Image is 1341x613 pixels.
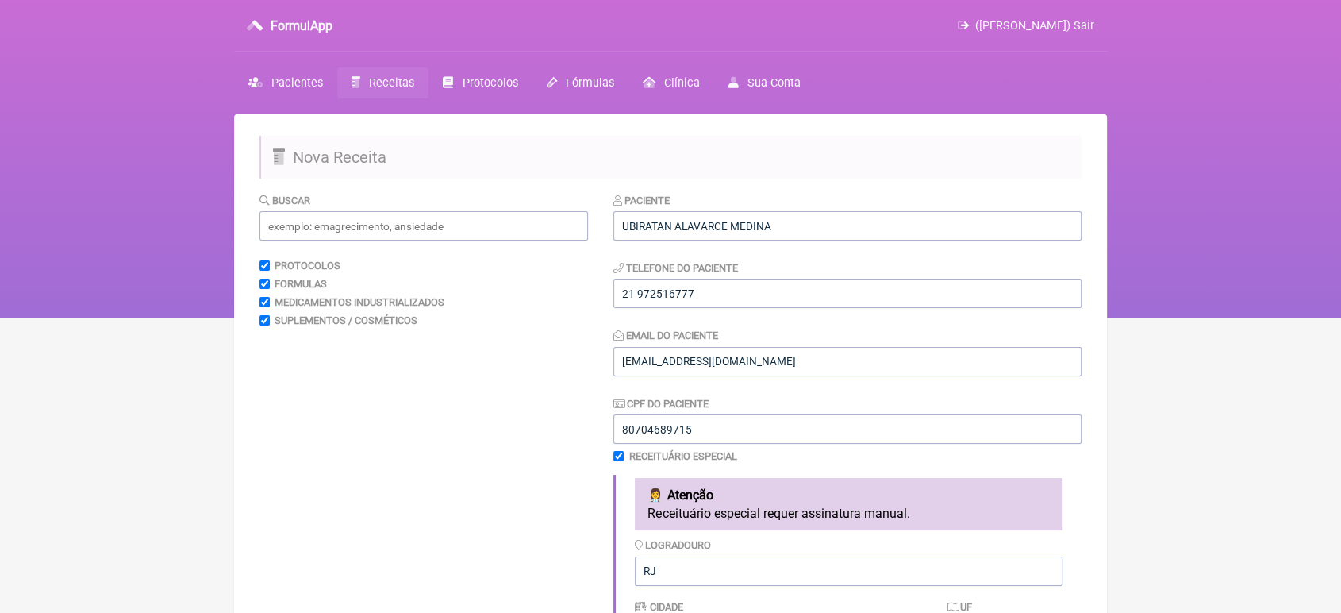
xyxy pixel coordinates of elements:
span: Pacientes [271,76,323,90]
label: Cidade [635,601,683,613]
a: Pacientes [234,67,337,98]
h2: Nova Receita [259,136,1082,179]
label: Telefone do Paciente [613,262,738,274]
label: Medicamentos Industrializados [275,296,444,308]
a: Fórmulas [532,67,628,98]
label: Suplementos / Cosméticos [275,314,417,326]
label: Formulas [275,278,327,290]
span: Fórmulas [566,76,614,90]
a: Receitas [337,67,428,98]
label: Logradouro [635,539,711,551]
label: CPF do Paciente [613,398,709,410]
a: Protocolos [428,67,532,98]
label: Buscar [259,195,310,206]
span: Protocolos [463,76,518,90]
a: ([PERSON_NAME]) Sair [958,19,1094,33]
label: Protocolos [275,260,340,272]
a: Clínica [628,67,714,98]
label: Paciente [613,195,670,206]
input: exemplo: emagrecimento, ansiedade [259,211,588,241]
a: Sua Conta [714,67,815,98]
h3: FormulApp [271,18,332,33]
p: Receituário especial requer assinatura manual. [647,506,1050,521]
h4: 👩‍⚕️ Atenção [647,488,1050,503]
label: UF [947,601,973,613]
label: Receituário Especial [629,450,737,462]
label: Email do Paciente [613,330,718,341]
span: ([PERSON_NAME]) Sair [975,19,1094,33]
span: Receitas [369,76,414,90]
span: Clínica [664,76,700,90]
span: Sua Conta [747,76,801,90]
